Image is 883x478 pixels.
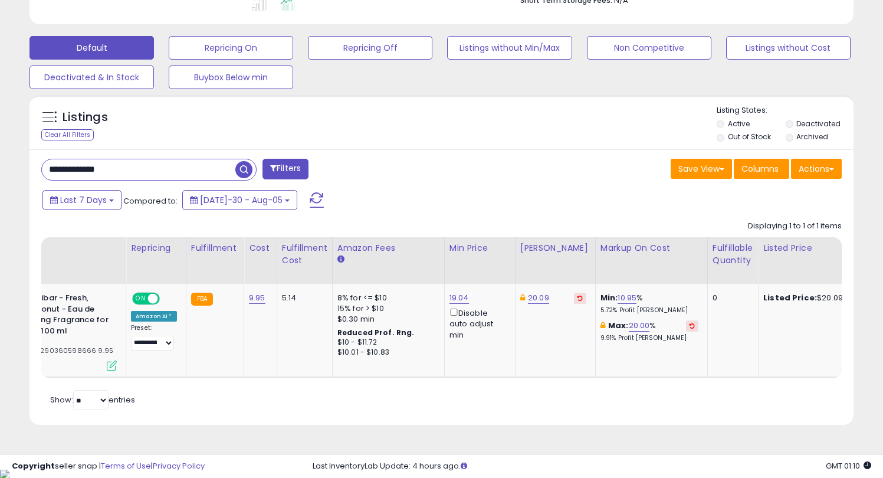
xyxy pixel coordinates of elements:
[449,242,510,254] div: Min Price
[12,460,55,472] strong: Copyright
[748,221,842,232] div: Displaying 1 to 1 of 1 items
[169,66,293,89] button: Buybox Below min
[313,461,871,472] div: Last InventoryLab Update: 4 hours ago.
[447,36,572,60] button: Listings without Min/Max
[726,36,851,60] button: Listings without Cost
[158,294,177,304] span: OFF
[131,324,177,351] div: Preset:
[763,292,817,303] b: Listed Price:
[182,190,297,210] button: [DATE]-30 - Aug-05
[29,36,154,60] button: Default
[249,292,265,304] a: 9.95
[791,159,842,179] button: Actions
[29,66,154,89] button: Deactivated & In Stock
[796,119,841,129] label: Deactivated
[101,460,151,472] a: Terms of Use
[41,129,94,140] div: Clear All Filters
[131,311,177,322] div: Amazon AI *
[337,254,344,265] small: Amazon Fees.
[713,242,753,267] div: Fulfillable Quantity
[763,242,865,254] div: Listed Price
[587,36,711,60] button: Non Competitive
[133,294,148,304] span: ON
[600,334,698,342] p: 9.91% Profit [PERSON_NAME]
[600,242,703,254] div: Markup on Cost
[282,242,327,267] div: Fulfillment Cost
[153,460,205,472] a: Privacy Policy
[123,195,178,207] span: Compared to:
[337,328,415,338] b: Reduced Prof. Rng.
[131,242,181,254] div: Repricing
[191,242,239,254] div: Fulfillment
[337,314,435,325] div: $0.30 min
[449,306,506,341] div: Disable auto adjust min
[826,460,871,472] span: 2025-08-13 01:10 GMT
[600,306,698,315] p: 5.72% Profit [PERSON_NAME]
[600,293,698,315] div: %
[528,292,549,304] a: 20.09
[10,346,113,355] span: | SKU: 6290360598666 9.95
[60,194,107,206] span: Last 7 Days
[520,242,590,254] div: [PERSON_NAME]
[200,194,283,206] span: [DATE]-30 - Aug-05
[717,105,854,116] p: Listing States:
[713,293,749,303] div: 0
[169,36,293,60] button: Repricing On
[763,293,861,303] div: $20.09
[42,190,122,210] button: Last 7 Days
[600,292,618,303] b: Min:
[262,159,308,179] button: Filters
[282,293,323,303] div: 5.14
[796,132,828,142] label: Archived
[595,237,707,284] th: The percentage added to the cost of goods (COGS) that forms the calculator for Min & Max prices.
[734,159,789,179] button: Columns
[600,320,698,342] div: %
[728,119,750,129] label: Active
[337,348,435,358] div: $10.01 - $10.83
[337,293,435,303] div: 8% for <= $10
[63,109,108,126] h5: Listings
[12,461,205,472] div: seller snap | |
[449,292,469,304] a: 19.04
[741,163,779,175] span: Columns
[191,293,213,306] small: FBA
[337,303,435,314] div: 15% for > $10
[337,338,435,348] div: $10 - $11.72
[608,320,629,331] b: Max:
[671,159,732,179] button: Save View
[50,394,135,405] span: Show: entries
[308,36,432,60] button: Repricing Off
[337,242,439,254] div: Amazon Fees
[629,320,650,332] a: 20.00
[728,132,771,142] label: Out of Stock
[618,292,636,304] a: 10.95
[249,242,272,254] div: Cost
